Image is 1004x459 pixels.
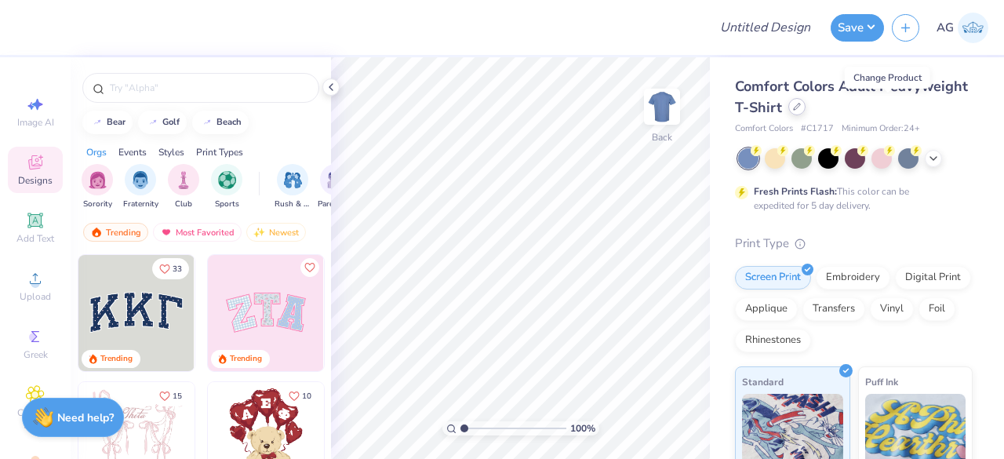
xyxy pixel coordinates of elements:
div: Events [118,145,147,159]
button: Like [152,385,189,406]
input: Try "Alpha" [108,80,309,96]
div: Back [652,130,672,144]
div: Applique [735,297,798,321]
div: Change Product [845,67,930,89]
img: Sorority Image [89,171,107,189]
div: filter for Parent's Weekend [318,164,354,210]
button: filter button [82,164,113,210]
img: edfb13fc-0e43-44eb-bea2-bf7fc0dd67f9 [194,255,310,371]
img: most_fav.gif [160,227,173,238]
img: Rush & Bid Image [284,171,302,189]
div: Print Types [196,145,243,159]
button: filter button [318,164,354,210]
img: 9980f5e8-e6a1-4b4a-8839-2b0e9349023c [208,255,324,371]
div: Embroidery [816,266,890,290]
span: Standard [742,373,784,390]
div: Styles [158,145,184,159]
span: AG [937,19,954,37]
div: Transfers [802,297,865,321]
div: Trending [100,353,133,365]
span: 10 [302,392,311,400]
img: Parent's Weekend Image [327,171,345,189]
img: Sports Image [218,171,236,189]
img: trending.gif [90,227,103,238]
button: filter button [275,164,311,210]
div: This color can be expedited for 5 day delivery. [754,184,947,213]
span: Puff Ink [865,373,898,390]
img: 5ee11766-d822-42f5-ad4e-763472bf8dcf [323,255,439,371]
button: filter button [168,164,199,210]
span: Clipart & logos [8,406,63,432]
span: Rush & Bid [275,199,311,210]
span: Comfort Colors [735,122,793,136]
div: Foil [919,297,955,321]
button: golf [138,111,187,134]
div: filter for Fraternity [123,164,158,210]
span: Designs [18,174,53,187]
input: Untitled Design [708,12,823,43]
img: Club Image [175,171,192,189]
span: Club [175,199,192,210]
img: trend_line.gif [201,118,213,127]
span: Add Text [16,232,54,245]
div: Print Type [735,235,973,253]
div: Vinyl [870,297,914,321]
span: Sports [215,199,239,210]
div: Digital Print [895,266,971,290]
div: filter for Sorority [82,164,113,210]
img: Newest.gif [253,227,266,238]
img: 3b9aba4f-e317-4aa7-a679-c95a879539bd [78,255,195,371]
button: beach [192,111,249,134]
div: bear [107,118,125,126]
span: Minimum Order: 24 + [842,122,920,136]
div: Most Favorited [153,223,242,242]
span: 100 % [570,421,595,435]
div: Trending [230,353,262,365]
button: Like [300,258,319,277]
span: Image AI [17,116,54,129]
span: # C1717 [801,122,834,136]
img: Fraternity Image [132,171,149,189]
span: Fraternity [123,199,158,210]
a: AG [937,13,988,43]
div: Orgs [86,145,107,159]
div: filter for Rush & Bid [275,164,311,210]
button: Like [152,258,189,279]
div: Trending [83,223,148,242]
div: Screen Print [735,266,811,290]
span: Upload [20,290,51,303]
strong: Fresh Prints Flash: [754,185,837,198]
div: Rhinestones [735,329,811,352]
strong: Need help? [57,410,114,425]
img: Back [646,91,678,122]
div: Newest [246,223,306,242]
img: Akshika Gurao [958,13,988,43]
button: filter button [123,164,158,210]
span: 33 [173,265,182,273]
button: filter button [211,164,242,210]
span: Parent's Weekend [318,199,354,210]
span: Comfort Colors Adult Heavyweight T-Shirt [735,77,968,117]
span: Sorority [83,199,112,210]
div: filter for Club [168,164,199,210]
img: trend_line.gif [147,118,159,127]
button: Save [831,14,884,42]
div: beach [216,118,242,126]
span: 15 [173,392,182,400]
button: Like [282,385,318,406]
button: bear [82,111,133,134]
img: trend_line.gif [91,118,104,127]
div: filter for Sports [211,164,242,210]
span: Greek [24,348,48,361]
div: golf [162,118,180,126]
